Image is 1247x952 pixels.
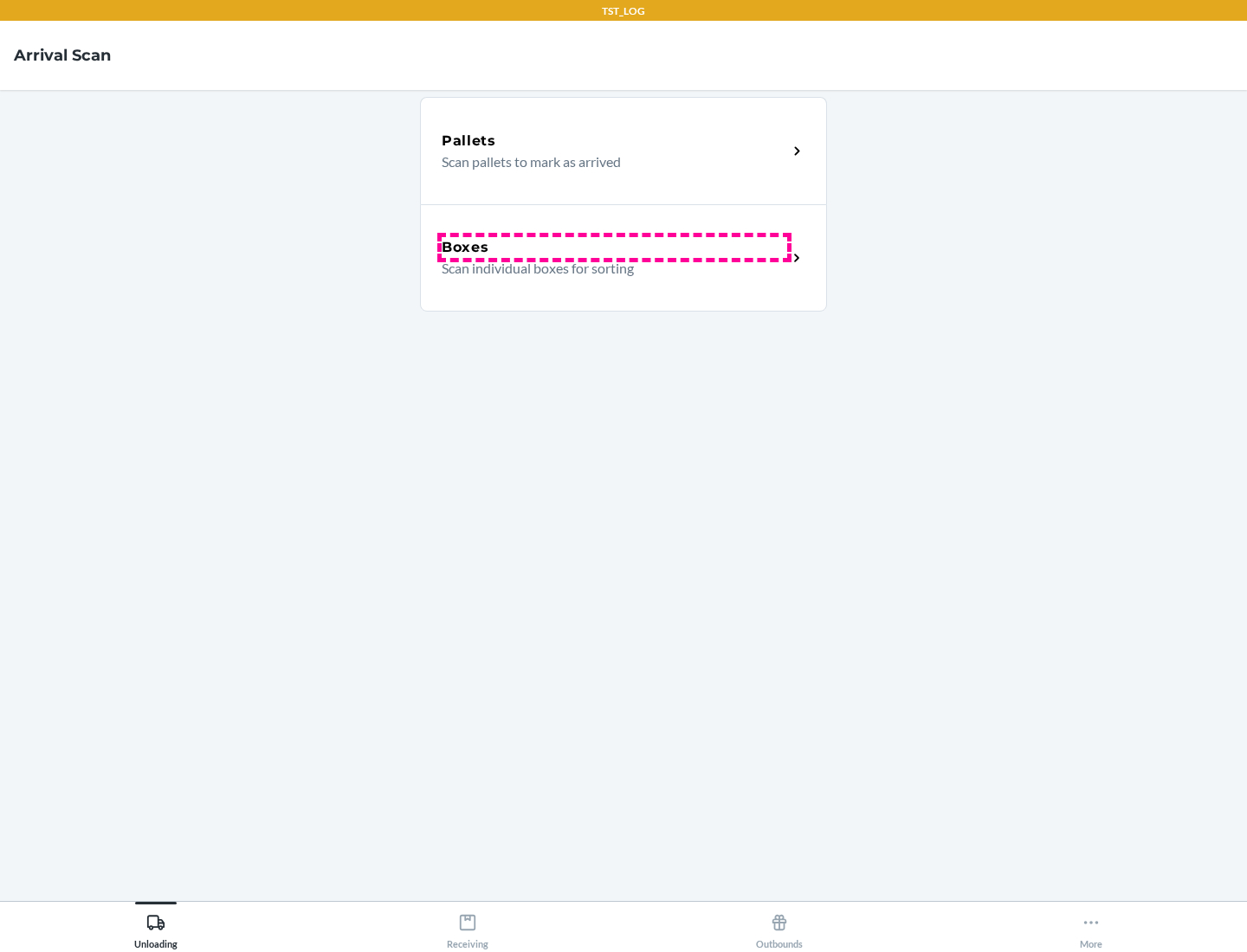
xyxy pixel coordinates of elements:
[312,902,623,949] button: Receiving
[134,906,178,949] div: Unloading
[442,258,773,279] p: Scan individual boxes for sorting
[14,44,111,67] h4: Arrival Scan
[756,906,803,949] div: Outbounds
[420,204,827,312] a: BoxesScan individual boxes for sorting
[935,902,1247,949] button: More
[447,906,488,949] div: Receiving
[602,3,645,19] p: TST_LOG
[442,237,489,258] h5: Boxes
[420,97,827,204] a: PalletsScan pallets to mark as arrived
[623,902,935,949] button: Outbounds
[1080,906,1102,949] div: More
[442,131,496,151] h5: Pallets
[442,151,773,172] p: Scan pallets to mark as arrived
